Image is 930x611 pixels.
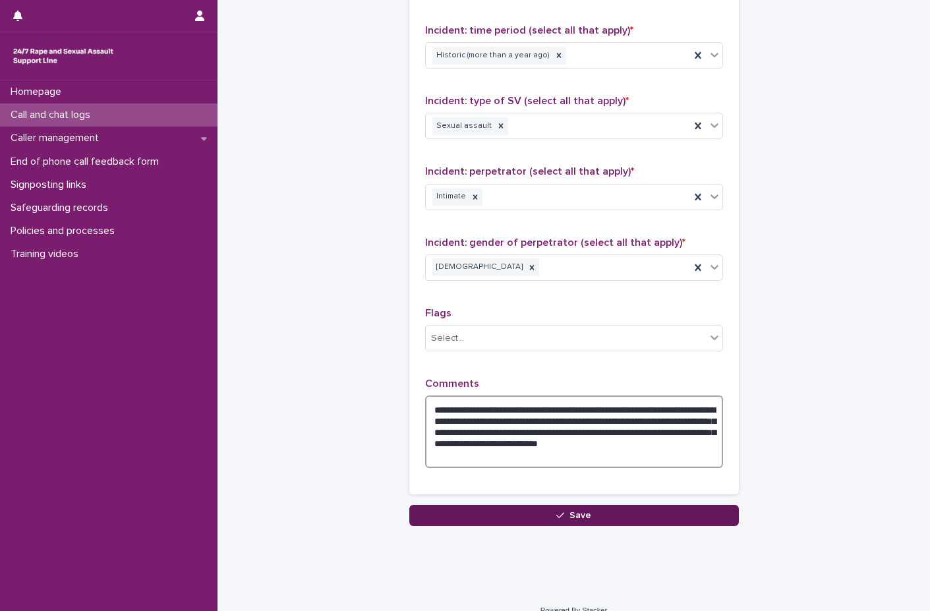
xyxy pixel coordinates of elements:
p: Signposting links [5,179,97,191]
div: Intimate [432,188,468,206]
p: Training videos [5,248,89,260]
div: Historic (more than a year ago) [432,47,552,65]
p: Policies and processes [5,225,125,237]
span: Incident: type of SV (select all that apply) [425,96,629,106]
span: Save [569,511,591,520]
img: rhQMoQhaT3yELyF149Cw [11,43,116,69]
p: Caller management [5,132,109,144]
p: Homepage [5,86,72,98]
div: Sexual assault [432,117,494,135]
span: Incident: gender of perpetrator (select all that apply) [425,237,685,248]
span: Flags [425,308,451,318]
p: Safeguarding records [5,202,119,214]
span: Incident: perpetrator (select all that apply) [425,166,634,177]
button: Save [409,505,739,526]
span: Incident: time period (select all that apply) [425,25,633,36]
span: Comments [425,378,479,389]
div: Select... [431,332,464,345]
p: End of phone call feedback form [5,156,169,168]
p: Call and chat logs [5,109,101,121]
div: [DEMOGRAPHIC_DATA] [432,258,525,276]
